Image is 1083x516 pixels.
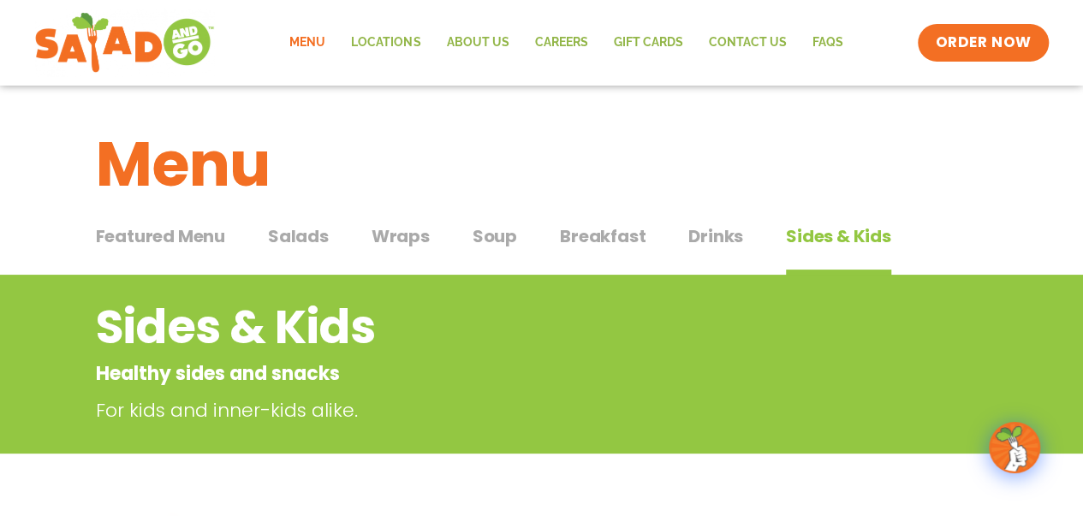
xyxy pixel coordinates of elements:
[560,223,646,249] span: Breakfast
[338,23,433,62] a: Locations
[96,223,225,249] span: Featured Menu
[786,223,891,249] span: Sides & Kids
[268,223,329,249] span: Salads
[96,293,850,362] h2: Sides & Kids
[96,396,858,424] p: For kids and inner-kids alike.
[96,217,988,276] div: Tabbed content
[96,118,988,211] h1: Menu
[695,23,799,62] a: Contact Us
[521,23,600,62] a: Careers
[96,359,850,388] p: Healthy sides and snacks
[277,23,855,62] nav: Menu
[600,23,695,62] a: GIFT CARDS
[688,223,743,249] span: Drinks
[991,424,1038,472] img: wpChatIcon
[918,24,1048,62] a: ORDER NOW
[473,223,517,249] span: Soup
[34,9,215,77] img: new-SAG-logo-768×292
[277,23,338,62] a: Menu
[799,23,855,62] a: FAQs
[372,223,430,249] span: Wraps
[433,23,521,62] a: About Us
[935,33,1031,53] span: ORDER NOW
